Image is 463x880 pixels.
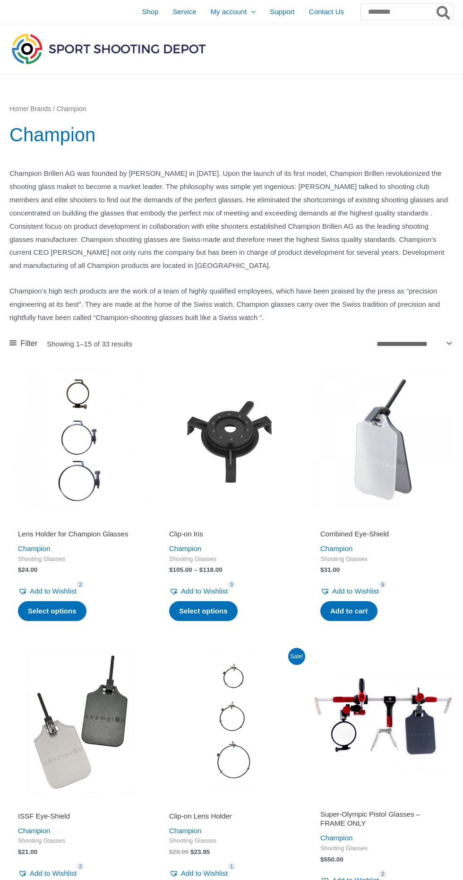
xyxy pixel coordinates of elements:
[18,798,143,810] iframe: Customer reviews powered by Trustpilot
[169,516,294,527] iframe: Customer reviews powered by Trustpilot
[320,856,324,863] span: $
[169,566,173,573] span: $
[30,587,77,595] span: Add to Wishlist
[199,566,223,573] bdi: 118.00
[9,31,208,66] img: Sport Shooting Depot
[312,369,454,510] img: Combined Eye-Shield
[320,529,445,539] h2: Combined Eye-Shield
[18,811,143,821] h2: ISSF Eye-Shield
[9,105,27,112] a: Home
[9,167,454,272] p: Champion Brillen AG was founded by [PERSON_NAME] in [DATE]. Upon the launch of its first model, C...
[228,863,235,870] span: 1
[379,871,386,878] span: 2
[169,566,192,573] bdi: 105.00
[161,651,302,793] img: Clip-on Lens Holder
[169,811,294,824] a: Clip-on Lens Holder
[18,529,143,542] a: Lens Holder for Champion Glasses
[18,529,143,539] h2: Lens Holder for Champion Glasses
[9,285,454,324] p: Champion’s high tech products are the work of a team of highly qualified employees, which have be...
[47,340,132,347] p: Showing 1–15 of 33 results
[18,585,77,598] a: Add to Wishlist
[169,848,189,855] bdi: 28.00
[18,566,22,573] span: $
[320,544,352,552] a: Champion
[18,601,86,621] a: Select options for “Lens Holder for Champion Glasses”
[18,544,50,552] a: Champion
[228,581,235,588] span: 3
[9,121,454,148] h1: Champion
[169,798,294,810] iframe: Customer reviews powered by Trustpilot
[181,869,228,877] span: Add to Wishlist
[320,529,445,542] a: Combined Eye-Shield
[18,827,50,835] a: Champion
[18,516,143,527] iframe: Customer reviews powered by Trustpilot
[320,566,324,573] span: $
[435,4,453,20] button: Search
[320,810,445,828] h2: Super-Olympic Pistol Glasses – FRAME ONLY
[18,848,37,855] bdi: 21.00
[320,845,445,853] span: Shooting Glasses
[320,810,445,832] a: Super-Olympic Pistol Glasses – FRAME ONLY
[288,648,305,665] span: Sale!
[9,103,454,115] nav: Breadcrumb
[169,811,294,821] h2: Clip-on Lens Holder
[320,856,343,863] bdi: 550.00
[18,811,143,824] a: ISSF Eye-Shield
[181,587,228,595] span: Add to Wishlist
[9,336,37,351] a: Filter
[169,827,201,835] a: Champion
[169,867,228,880] a: Add to Wishlist
[18,867,77,880] a: Add to Wishlist
[77,581,84,588] span: 2
[320,555,445,563] span: Shooting Glasses
[194,566,198,573] span: –
[169,601,238,621] a: Select options for “Clip-on Iris”
[332,587,379,595] span: Add to Wishlist
[18,566,37,573] bdi: 24.00
[199,566,203,573] span: $
[169,544,201,552] a: Champion
[190,848,194,855] span: $
[312,651,454,793] img: Super-Olympic Pistol Glasses
[18,837,143,845] span: Shooting Glasses
[169,837,294,845] span: Shooting Glasses
[320,601,377,621] a: Add to cart: “Combined Eye-Shield”
[18,555,143,563] span: Shooting Glasses
[169,848,173,855] span: $
[320,566,340,573] bdi: 31.00
[77,863,84,870] span: 2
[379,581,386,588] span: 5
[9,369,151,510] img: Lens Holder for Champion Glasses
[373,336,454,351] select: Shop order
[30,869,77,877] span: Add to Wishlist
[320,798,445,810] iframe: Customer reviews powered by Trustpilot
[320,834,352,842] a: Champion
[190,848,210,855] bdi: 23.95
[169,555,294,563] span: Shooting Glasses
[18,848,22,855] span: $
[169,585,228,598] a: Add to Wishlist
[320,516,445,527] iframe: Customer reviews powered by Trustpilot
[169,529,294,539] h2: Clip-on Iris
[161,369,302,510] img: Clip-on Iris
[169,529,294,542] a: Clip-on Iris
[320,585,379,598] a: Add to Wishlist
[9,651,151,793] img: Eye-Shield
[21,336,38,351] span: Filter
